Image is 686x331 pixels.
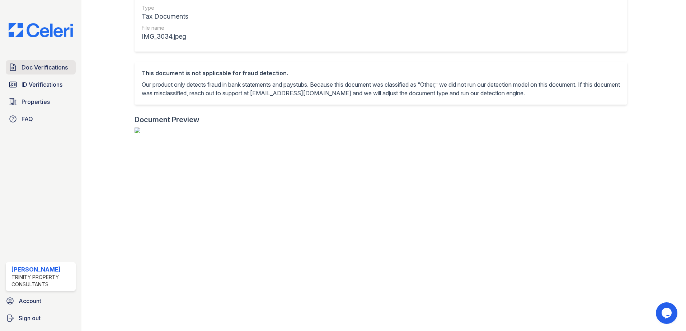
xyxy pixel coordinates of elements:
[142,80,620,97] p: Our product only detects fraud in bank statements and paystubs. Because this document was classif...
[22,80,62,89] span: ID Verifications
[19,297,41,305] span: Account
[142,11,188,21] div: Tax Documents
[142,32,188,42] div: IMG_3034.jpeg
[6,60,76,75] a: Doc Verifications
[3,23,79,37] img: CE_Logo_Blue-a8612792a0a2168367f1c8372b55b34899dd931a85d93a1a3d3e32e68fde9ad4.png
[142,24,188,32] div: File name
[3,311,79,325] a: Sign out
[142,4,188,11] div: Type
[142,69,620,77] div: This document is not applicable for fraud detection.
[22,115,33,123] span: FAQ
[19,314,41,322] span: Sign out
[6,77,76,92] a: ID Verifications
[11,265,73,274] div: [PERSON_NAME]
[6,95,76,109] a: Properties
[11,274,73,288] div: Trinity Property Consultants
[22,63,68,72] span: Doc Verifications
[6,112,76,126] a: FAQ
[3,294,79,308] a: Account
[135,115,199,125] div: Document Preview
[22,97,50,106] span: Properties
[656,302,679,324] iframe: chat widget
